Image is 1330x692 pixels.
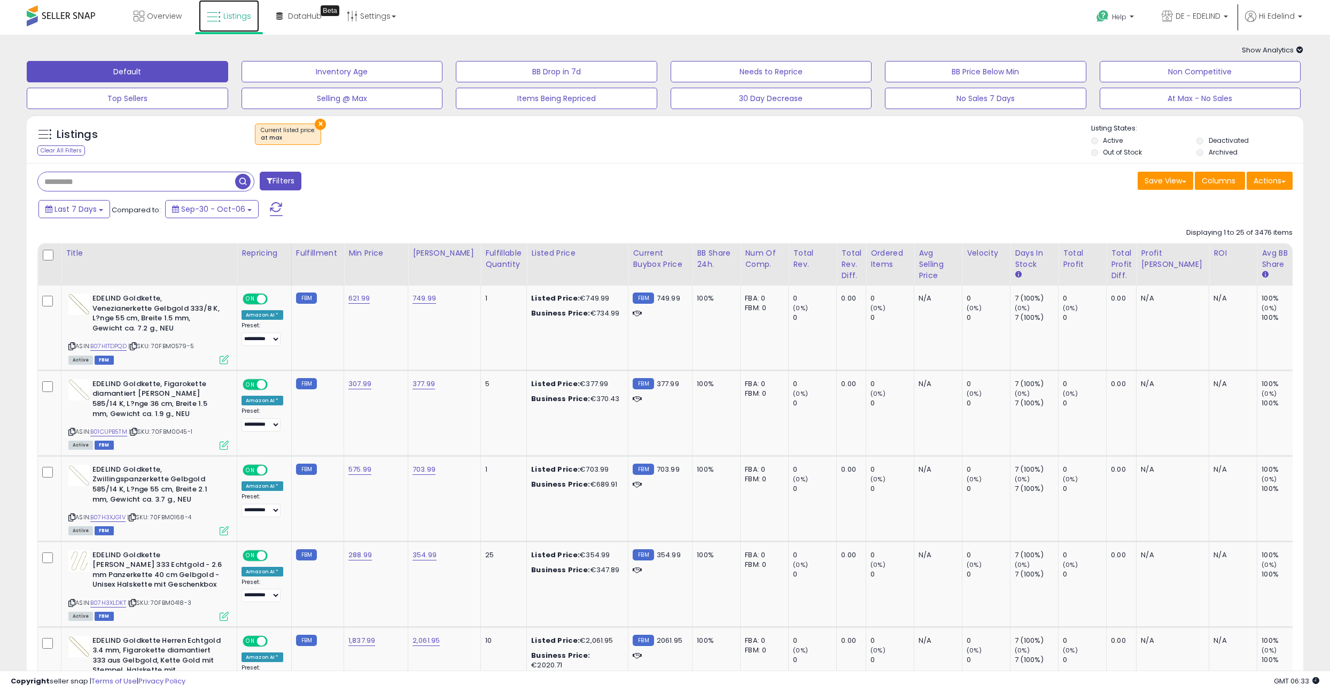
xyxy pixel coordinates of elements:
[244,465,257,474] span: ON
[1202,175,1235,186] span: Columns
[967,248,1006,259] div: Velocity
[1015,248,1054,270] div: Days In Stock
[128,342,194,350] span: | SKU: 70FBM0579-5
[1015,294,1058,303] div: 7 (100%)
[1015,379,1058,389] div: 7 (100%)
[1063,313,1106,322] div: 0
[967,560,982,569] small: (0%)
[57,127,98,142] h5: Listings
[1214,294,1249,303] div: N/A
[745,474,780,484] div: FBM: 0
[633,248,688,270] div: Current Buybox Price
[95,612,114,621] span: FBM
[870,313,914,322] div: 0
[793,475,808,483] small: (0%)
[1015,570,1058,579] div: 7 (100%)
[531,308,590,318] b: Business Price:
[745,303,780,313] div: FBM: 0
[1262,389,1277,398] small: (0%)
[1262,294,1305,303] div: 100%
[1015,484,1058,494] div: 7 (100%)
[1063,294,1106,303] div: 0
[413,550,437,560] a: 354.99
[1063,646,1078,655] small: (0%)
[870,636,914,645] div: 0
[1242,45,1303,55] span: Show Analytics
[266,295,283,304] span: OFF
[919,379,954,389] div: N/A
[885,61,1086,82] button: BB Price Below Min
[1209,136,1249,145] label: Deactivated
[870,294,914,303] div: 0
[697,636,732,645] div: 100%
[1262,304,1277,312] small: (0%)
[793,655,836,665] div: 0
[485,379,518,389] div: 5
[745,636,780,645] div: FBA: 0
[531,248,624,259] div: Listed Price
[92,550,222,593] b: EDELIND Goldkette [PERSON_NAME] 333 Echtgold - 2.6 mm Panzerkette 40 cm Gelbgold - Unisex Halsket...
[1100,61,1301,82] button: Non Competitive
[37,145,85,156] div: Clear All Filters
[1262,398,1305,408] div: 100%
[793,248,832,270] div: Total Rev.
[321,5,339,16] div: Tooltip anchor
[793,550,836,560] div: 0
[633,378,654,389] small: FBM
[531,480,620,489] div: €689.91
[1015,560,1030,569] small: (0%)
[68,550,90,572] img: 41o2oFgNTtL._SL40_.jpg
[1214,465,1249,474] div: N/A
[967,304,982,312] small: (0%)
[919,550,954,560] div: N/A
[266,380,283,389] span: OFF
[27,88,228,109] button: Top Sellers
[841,550,858,560] div: 0.00
[242,493,283,517] div: Preset:
[841,636,858,645] div: 0.00
[242,567,283,576] div: Amazon AI *
[967,484,1010,494] div: 0
[1209,148,1238,157] label: Archived
[90,598,126,608] a: B07H3XLDKT
[1176,11,1220,21] span: DE - EDELIND
[1091,124,1303,134] p: Listing States:
[1063,379,1106,389] div: 0
[244,295,257,304] span: ON
[242,322,283,346] div: Preset:
[456,61,657,82] button: BB Drop in 7d
[745,645,780,655] div: FBM: 0
[967,379,1010,389] div: 0
[697,379,732,389] div: 100%
[1015,270,1021,280] small: Days In Stock.
[697,550,732,560] div: 100%
[870,304,885,312] small: (0%)
[266,636,283,645] span: OFF
[633,293,654,304] small: FBM
[68,294,229,363] div: ASIN:
[1247,172,1293,190] button: Actions
[1063,636,1106,645] div: 0
[1111,465,1128,474] div: 0.00
[348,550,372,560] a: 288.99
[181,204,245,214] span: Sep-30 - Oct-06
[1015,398,1058,408] div: 7 (100%)
[531,379,620,389] div: €377.99
[68,441,93,450] span: All listings currently available for purchase on Amazon
[456,88,657,109] button: Items Being Repriced
[745,389,780,398] div: FBM: 0
[288,11,322,21] span: DataHub
[242,248,287,259] div: Repricing
[793,398,836,408] div: 0
[296,635,317,646] small: FBM
[413,293,436,304] a: 749.99
[1245,11,1302,35] a: Hi Edelind
[90,427,127,436] a: B01CUPB5TM
[485,294,518,303] div: 1
[413,635,440,646] a: 2,061.95
[967,389,982,398] small: (0%)
[657,550,681,560] span: 354.99
[485,550,518,560] div: 25
[531,550,620,560] div: €354.99
[242,664,283,688] div: Preset:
